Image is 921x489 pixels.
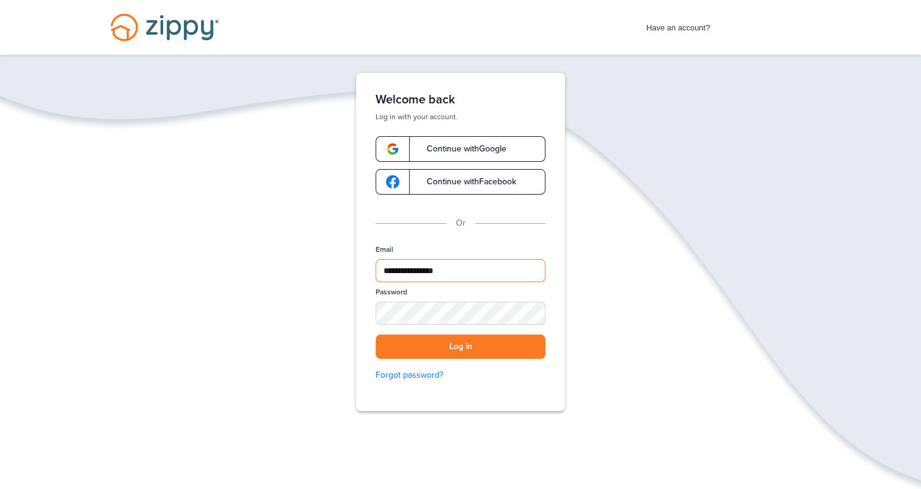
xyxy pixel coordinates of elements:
a: google-logoContinue withGoogle [376,136,545,162]
img: google-logo [386,175,399,189]
h1: Welcome back [376,92,545,107]
span: Continue with Facebook [415,178,516,186]
p: Log in with your account. [376,112,545,122]
span: Have an account? [646,15,710,35]
img: google-logo [386,142,399,156]
input: Password [376,302,545,325]
a: Forgot password? [376,369,545,382]
label: Email [376,244,393,255]
button: Log in [376,335,545,359]
p: Or [456,217,466,230]
input: Email [376,259,545,282]
a: google-logoContinue withFacebook [376,169,545,195]
label: Password [376,287,407,297]
span: Continue with Google [415,145,506,153]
